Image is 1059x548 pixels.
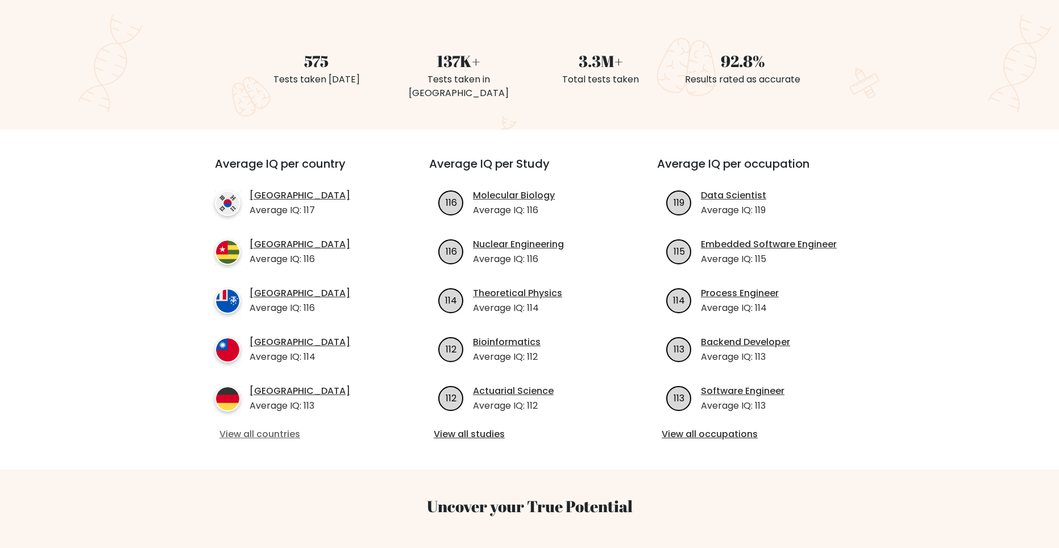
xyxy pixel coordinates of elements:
[394,73,523,100] div: Tests taken in [GEOGRAPHIC_DATA]
[215,157,388,184] h3: Average IQ per country
[537,73,665,86] div: Total tests taken
[701,204,766,217] p: Average IQ: 119
[434,427,625,441] a: View all studies
[161,497,898,516] h3: Uncover your True Potential
[250,238,350,251] a: [GEOGRAPHIC_DATA]
[473,399,554,413] p: Average IQ: 112
[252,73,381,86] div: Tests taken [DATE]
[429,157,630,184] h3: Average IQ per Study
[446,342,456,355] text: 112
[394,49,523,73] div: 137K+
[473,238,564,251] a: Nuclear Engineering
[250,335,350,349] a: [GEOGRAPHIC_DATA]
[215,386,240,412] img: country
[250,384,350,398] a: [GEOGRAPHIC_DATA]
[701,287,779,300] a: Process Engineer
[446,244,457,258] text: 116
[674,244,685,258] text: 115
[250,189,350,202] a: [GEOGRAPHIC_DATA]
[215,239,240,265] img: country
[537,49,665,73] div: 3.3M+
[250,350,350,364] p: Average IQ: 114
[215,190,240,216] img: country
[701,238,837,251] a: Embedded Software Engineer
[473,204,555,217] p: Average IQ: 116
[445,293,457,306] text: 114
[657,157,858,184] h3: Average IQ per occupation
[250,252,350,266] p: Average IQ: 116
[473,287,562,300] a: Theoretical Physics
[662,427,853,441] a: View all occupations
[219,427,384,441] a: View all countries
[674,196,684,209] text: 119
[446,196,457,209] text: 116
[473,384,554,398] a: Actuarial Science
[215,288,240,314] img: country
[250,287,350,300] a: [GEOGRAPHIC_DATA]
[679,73,807,86] div: Results rated as accurate
[473,189,555,202] a: Molecular Biology
[473,350,541,364] p: Average IQ: 112
[252,49,381,73] div: 575
[473,252,564,266] p: Average IQ: 116
[701,301,779,315] p: Average IQ: 114
[701,384,784,398] a: Software Engineer
[674,342,684,355] text: 113
[701,335,790,349] a: Backend Developer
[673,293,685,306] text: 114
[701,189,766,202] a: Data Scientist
[674,391,684,404] text: 113
[250,301,350,315] p: Average IQ: 116
[250,399,350,413] p: Average IQ: 113
[473,301,562,315] p: Average IQ: 114
[701,350,790,364] p: Average IQ: 113
[215,337,240,363] img: country
[446,391,456,404] text: 112
[473,335,541,349] a: Bioinformatics
[679,49,807,73] div: 92.8%
[250,204,350,217] p: Average IQ: 117
[701,399,784,413] p: Average IQ: 113
[701,252,837,266] p: Average IQ: 115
